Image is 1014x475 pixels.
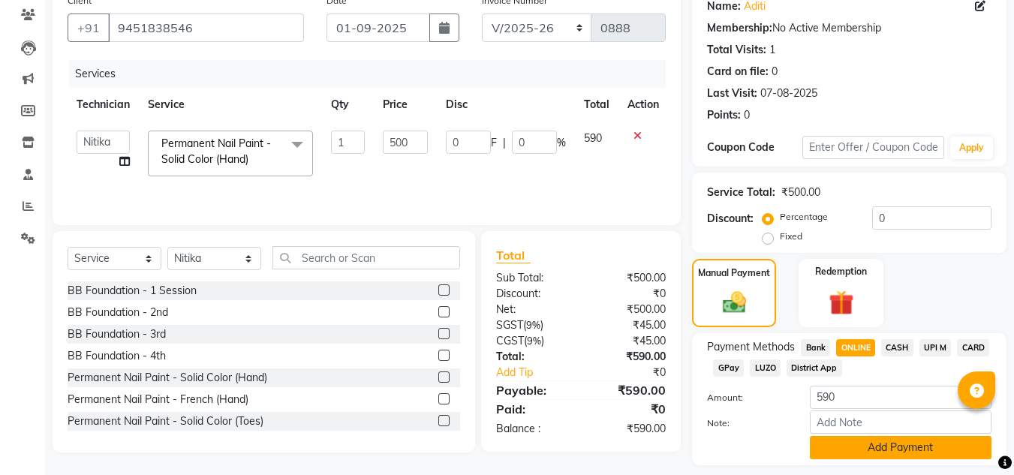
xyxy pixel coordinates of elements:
span: % [557,135,566,151]
span: CASH [881,339,913,356]
div: ₹500.00 [581,302,677,317]
div: ₹590.00 [581,381,677,399]
div: Coupon Code [707,140,802,155]
span: CARD [957,339,989,356]
th: Action [618,88,668,122]
span: CGST [496,334,524,347]
div: ₹0 [581,400,677,418]
div: ₹45.00 [581,333,677,349]
div: 1 [769,42,775,58]
div: Permanent Nail Paint - Solid Color (Hand) [68,370,267,386]
input: Add Note [810,410,991,434]
div: ₹590.00 [581,349,677,365]
span: GPay [713,359,744,377]
div: Total Visits: [707,42,766,58]
span: | [503,135,506,151]
div: Services [69,60,677,88]
span: F [491,135,497,151]
div: 0 [744,107,750,123]
div: 0 [772,64,778,80]
div: Points: [707,107,741,123]
label: Redemption [815,265,867,278]
img: _gift.svg [821,287,862,318]
label: Manual Payment [698,266,770,280]
div: Discount: [485,286,581,302]
input: Search or Scan [272,246,460,269]
input: Enter Offer / Coupon Code [802,136,944,159]
span: Total [496,248,531,263]
div: Total: [485,349,581,365]
span: Payment Methods [707,339,795,355]
div: Payable: [485,381,581,399]
th: Total [575,88,618,122]
span: ONLINE [836,339,875,356]
th: Price [374,88,437,122]
button: Apply [950,137,993,159]
div: BB Foundation - 1 Session [68,283,197,299]
button: Add Payment [810,436,991,459]
th: Qty [322,88,374,122]
span: Permanent Nail Paint - Solid Color (Hand) [161,137,271,166]
label: Fixed [780,230,802,243]
label: Note: [696,416,798,430]
span: SGST [496,318,523,332]
div: ₹0 [581,286,677,302]
div: Paid: [485,400,581,418]
div: Service Total: [707,185,775,200]
img: _cash.svg [715,289,754,316]
a: x [248,152,255,166]
div: ₹590.00 [581,421,677,437]
span: District App [787,359,842,377]
span: Bank [801,339,830,356]
div: Last Visit: [707,86,757,101]
div: BB Foundation - 4th [68,348,166,364]
label: Amount: [696,391,798,404]
div: Membership: [707,20,772,36]
th: Service [139,88,322,122]
span: LUZO [750,359,781,377]
label: Percentage [780,210,828,224]
div: ₹500.00 [781,185,820,200]
div: Balance : [485,421,581,437]
div: Permanent Nail Paint - Solid Color (Toes) [68,413,263,429]
input: Search by Name/Mobile/Email/Code [108,14,304,42]
div: Discount: [707,211,754,227]
span: 9% [527,335,541,347]
div: BB Foundation - 2nd [68,305,168,320]
div: ( ) [485,317,581,333]
span: 9% [526,319,540,331]
input: Amount [810,386,991,409]
div: 07-08-2025 [760,86,817,101]
a: Add Tip [485,365,597,380]
th: Technician [68,88,139,122]
div: BB Foundation - 3rd [68,326,166,342]
div: ₹0 [597,365,678,380]
div: Permanent Nail Paint - French (Hand) [68,392,248,407]
span: 590 [584,131,602,145]
span: UPI M [919,339,952,356]
div: Sub Total: [485,270,581,286]
div: ₹45.00 [581,317,677,333]
div: Net: [485,302,581,317]
div: No Active Membership [707,20,991,36]
th: Disc [437,88,575,122]
div: Card on file: [707,64,769,80]
button: +91 [68,14,110,42]
div: ₹500.00 [581,270,677,286]
div: ( ) [485,333,581,349]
